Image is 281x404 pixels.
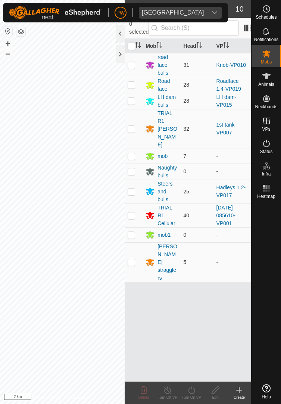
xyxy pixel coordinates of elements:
[129,20,149,36] span: 0 selected
[157,152,168,160] div: mob
[135,43,141,49] p-sorticon: Activate to sort
[203,395,227,400] div: Edit
[216,184,246,198] a: Hadleys 1.2-VP017
[262,172,271,176] span: Infra
[254,37,278,42] span: Notifications
[213,149,251,164] td: -
[196,43,202,49] p-sorticon: Activate to sort
[184,153,187,159] span: 7
[181,39,213,53] th: Head
[260,149,272,154] span: Status
[33,394,61,401] a: Privacy Policy
[149,20,239,36] input: Search (S)
[216,122,237,136] a: 1st tank-VP007
[184,212,190,218] span: 40
[157,231,171,239] div: mob1
[216,78,241,92] a: Roadface 1.4-VP019
[138,395,149,400] span: Delete
[16,27,25,36] button: Map Layers
[184,98,190,104] span: 28
[3,39,12,48] button: +
[156,43,162,49] p-sorticon: Activate to sort
[216,62,246,68] a: Knob-VP010
[184,189,190,195] span: 25
[184,232,187,238] span: 0
[157,204,177,227] div: TRIAL R1 Cellular
[256,15,277,19] span: Schedules
[258,82,274,87] span: Animals
[252,381,281,402] a: Help
[235,3,244,15] span: 10
[213,39,251,53] th: VP
[139,7,207,19] span: Kawhia Farm
[179,395,203,400] div: Turn On VP
[184,168,187,174] span: 0
[257,194,275,199] span: Heatmap
[216,94,237,108] a: LH dam-VP015
[142,10,204,16] div: [GEOGRAPHIC_DATA]
[184,62,190,68] span: 31
[227,395,251,400] div: Create
[157,77,177,93] div: Road face
[213,227,251,242] td: -
[156,395,179,400] div: Turn Off VP
[261,60,272,64] span: Mobs
[157,109,177,149] div: TRIAL R1 [PERSON_NAME]
[143,39,180,53] th: Mob
[70,394,92,401] a: Contact Us
[157,164,177,180] div: Naughty bulls
[116,9,125,17] span: PW
[262,127,270,131] span: VPs
[213,164,251,180] td: -
[262,395,271,399] span: Help
[157,93,177,109] div: LH dam bulls
[223,43,229,49] p-sorticon: Activate to sort
[207,7,222,19] div: dropdown trigger
[255,105,277,109] span: Neckbands
[157,243,177,282] div: [PERSON_NAME] stragglers
[9,6,102,19] img: Gallagher Logo
[157,180,177,203] div: Steers and bulls
[184,82,190,88] span: 28
[213,242,251,282] td: -
[184,259,187,265] span: 5
[3,49,12,58] button: –
[216,205,235,226] a: [DATE] 085610-VP001
[184,126,190,132] span: 32
[3,27,12,36] button: Reset Map
[157,53,177,77] div: road face bulls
